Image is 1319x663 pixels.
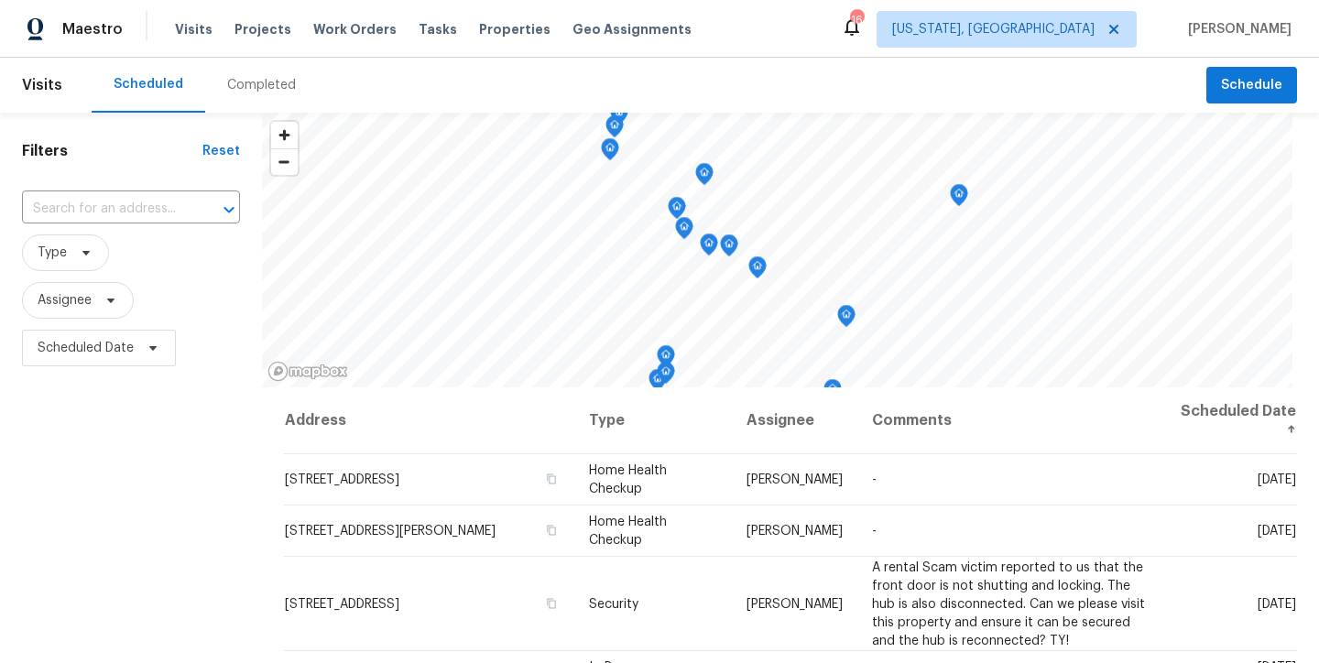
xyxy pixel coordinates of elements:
span: [STREET_ADDRESS] [285,473,399,486]
span: [PERSON_NAME] [747,525,843,538]
button: Zoom in [271,122,298,148]
span: - [872,525,877,538]
span: A rental Scam victim reported to us that the front door is not shutting and locking. The hub is a... [872,560,1145,647]
th: Assignee [732,387,857,454]
span: Work Orders [313,20,397,38]
div: Map marker [601,138,619,167]
span: Schedule [1221,74,1282,97]
div: Reset [202,142,240,160]
span: - [872,473,877,486]
button: Open [216,197,242,223]
th: Scheduled Date ↑ [1161,387,1297,454]
button: Copy Address [543,522,560,538]
div: Map marker [700,234,718,262]
div: Map marker [649,369,667,397]
span: [STREET_ADDRESS][PERSON_NAME] [285,525,496,538]
span: Type [38,244,67,262]
th: Comments [857,387,1161,454]
button: Copy Address [543,471,560,487]
div: Completed [227,76,296,94]
button: Schedule [1206,67,1297,104]
span: Scheduled Date [38,339,134,357]
a: Mapbox homepage [267,361,348,382]
span: Properties [479,20,550,38]
div: Map marker [668,197,686,225]
span: Visits [175,20,213,38]
button: Zoom out [271,148,298,175]
div: Map marker [720,234,738,263]
span: [STREET_ADDRESS] [285,597,399,610]
div: Map marker [605,115,624,144]
div: Map marker [657,362,675,390]
button: Copy Address [543,594,560,611]
span: Projects [234,20,291,38]
span: [PERSON_NAME] [1181,20,1292,38]
span: Visits [22,65,62,105]
span: Security [589,597,638,610]
span: Assignee [38,291,92,310]
span: Zoom out [271,149,298,175]
div: Map marker [610,103,628,131]
div: Map marker [823,379,842,408]
div: Map marker [950,184,968,212]
span: Home Health Checkup [589,464,667,495]
div: Map marker [695,163,714,191]
div: Map marker [657,345,675,374]
span: Geo Assignments [572,20,692,38]
span: Tasks [419,23,457,36]
span: Maestro [62,20,123,38]
span: [US_STATE], [GEOGRAPHIC_DATA] [892,20,1095,38]
canvas: Map [262,113,1292,387]
h1: Filters [22,142,202,160]
span: [DATE] [1258,473,1296,486]
div: Map marker [837,305,856,333]
span: [DATE] [1258,525,1296,538]
div: Map marker [675,217,693,245]
span: [DATE] [1258,597,1296,610]
span: Home Health Checkup [589,516,667,547]
input: Search for an address... [22,195,189,223]
div: Map marker [748,256,767,285]
div: 16 [850,11,863,29]
th: Address [284,387,574,454]
th: Type [574,387,732,454]
div: Scheduled [114,75,183,93]
span: [PERSON_NAME] [747,473,843,486]
span: [PERSON_NAME] [747,597,843,610]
